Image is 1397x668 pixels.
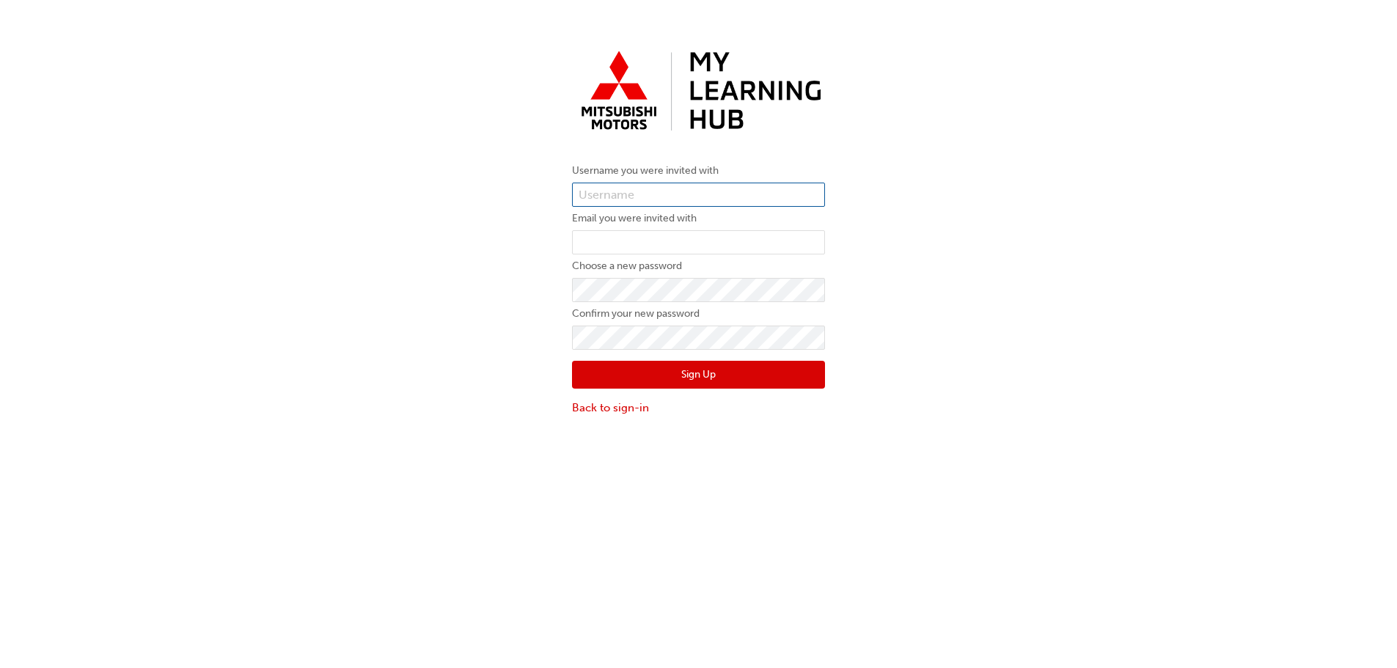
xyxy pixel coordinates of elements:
[572,257,825,275] label: Choose a new password
[572,210,825,227] label: Email you were invited with
[572,183,825,208] input: Username
[572,44,825,140] img: mmal
[572,361,825,389] button: Sign Up
[572,400,825,416] a: Back to sign-in
[572,162,825,180] label: Username you were invited with
[572,305,825,323] label: Confirm your new password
